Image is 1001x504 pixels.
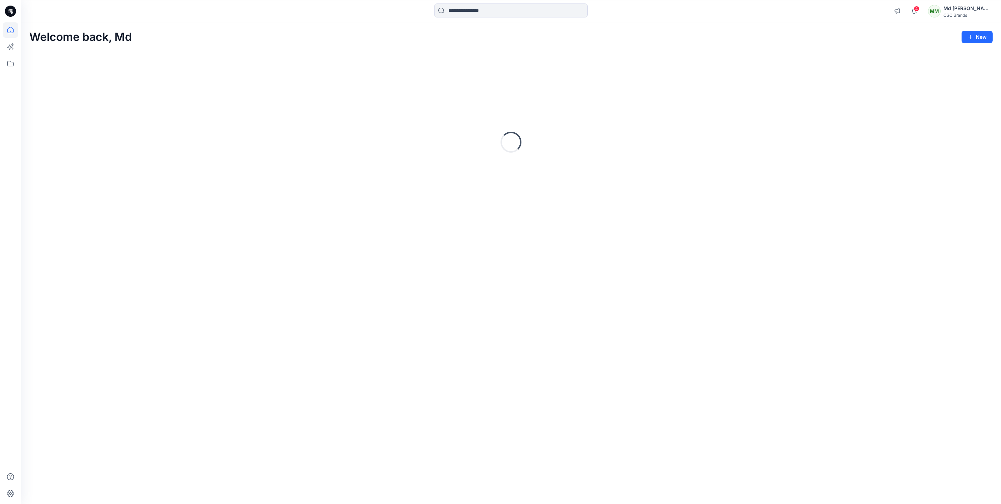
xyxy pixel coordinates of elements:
button: New [962,31,993,43]
span: 4 [914,6,919,12]
h2: Welcome back, Md [29,31,132,44]
div: Md [PERSON_NAME] [943,4,992,13]
div: CSC Brands [943,13,992,18]
div: MM [928,5,941,17]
